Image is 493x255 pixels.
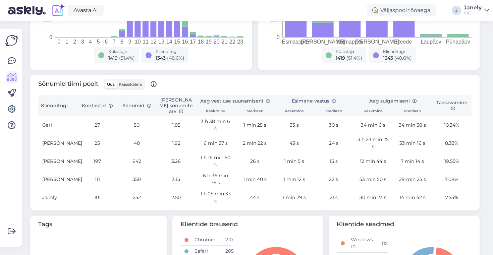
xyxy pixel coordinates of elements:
td: 53 min 50 s [353,170,393,188]
span: ( 48.6 %) [394,55,412,61]
td: 1.92 [156,134,196,152]
th: Mediaan [314,107,353,116]
tspan: 3 [81,39,84,45]
tspan: 9 [128,39,131,45]
td: Janely [38,188,77,206]
span: 1343 [383,55,393,61]
td: 12 min 44 s [353,152,393,170]
td: 15 s [314,152,353,170]
span: ( 48.6 %) [167,55,184,61]
td: 34 min 6 s [353,116,393,134]
div: J [452,6,461,15]
td: 111 [77,170,117,188]
th: Sõnumid [117,95,156,116]
th: Klienditugi [38,95,77,116]
div: Külastaja [336,49,362,55]
td: [PERSON_NAME] [38,152,77,170]
td: 2 min 22 s [235,134,274,152]
tspan: 14 [166,39,172,45]
tspan: 10 [135,39,141,45]
tspan: 18 [198,39,204,45]
td: 30 min 23 s [353,188,393,206]
td: 24 s [314,134,353,152]
td: 3 h 38 min 6 s [196,116,235,134]
tspan: 200 [271,17,280,22]
tspan: 23 [237,39,243,45]
div: Janely [464,5,482,10]
td: 7.08% [432,170,472,188]
span: 1343 [156,55,166,61]
td: Garl [38,116,77,134]
tspan: 1 [65,39,68,45]
td: 7 min 14 s [393,152,432,170]
td: 3.15 [156,170,196,188]
tspan: Esmaspäev [282,39,310,45]
tspan: [PERSON_NAME] [301,39,345,45]
span: Klientide brauserid [180,220,315,229]
tspan: 16 [182,39,188,45]
span: ( 51.4 %) [346,55,362,61]
tspan: Pühapäev [446,39,470,45]
th: Aeg sulgemiseni [353,95,432,107]
td: 1 h 16 min 50 s [196,152,235,170]
td: 26 s [235,152,274,170]
td: 48 [117,134,156,152]
tspan: 13 [158,39,164,45]
td: 50 [117,116,156,134]
tspan: Kolmapäev [336,39,363,45]
td: 3.26 [156,152,196,170]
tspan: 22 [229,39,235,45]
div: C&C [464,10,482,16]
td: Windows 10 [347,234,377,253]
tspan: 2 [73,39,76,45]
span: 1419 [336,55,345,61]
tspan: 8 [120,39,123,45]
td: 115 [378,234,388,253]
td: 252 [117,188,156,206]
td: 6 h 36 min 35 s [196,170,235,188]
td: [PERSON_NAME] [38,134,77,152]
td: 33 s [275,116,314,134]
tspan: [PERSON_NAME] [355,39,399,45]
tspan: 12 [151,39,157,45]
td: 6 min 37 s [196,134,235,152]
img: explore-ai [51,3,65,17]
th: Keskmine [196,107,235,116]
td: 34 min 38 s [393,116,432,134]
tspan: 19 [206,39,212,45]
span: Klassikaline [119,82,142,87]
td: 30 s [314,116,353,134]
td: 210 [221,234,231,246]
td: 19.55% [432,152,472,170]
tspan: Reede [396,39,412,45]
td: 1 min 12 s [275,170,314,188]
tspan: 21 [221,39,227,45]
td: 197 [77,152,117,170]
td: 7.55% [432,188,472,206]
td: 25 [77,134,117,152]
a: Avasta AI [68,5,104,16]
tspan: 4 [89,39,92,45]
tspan: 0 [277,35,280,40]
td: 22 s [314,170,353,188]
th: Mediaan [393,107,432,116]
div: Väljaspool tööaega [367,4,436,16]
td: 8.33% [432,134,472,152]
th: Keskmine [353,107,393,116]
th: Taasavamine [432,95,472,116]
div: Klienditugi [383,49,412,55]
td: 1 min 40 s [235,170,274,188]
td: 10.34% [432,116,472,134]
th: Mediaan [235,107,274,116]
td: 1 min 5 s [275,152,314,170]
tspan: 20 [214,39,220,45]
th: Esimene vastus [275,95,353,107]
tspan: 11 [143,39,149,45]
div: Klienditugi [156,49,184,55]
td: 1 h 25 min 33 s [196,188,235,206]
tspan: 150 [43,17,52,22]
tspan: 0 [49,35,52,40]
span: Klientide seadmed [337,220,472,229]
td: 3 h 23 min 25 s [353,134,393,152]
td: 1 min 25 s [235,116,274,134]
